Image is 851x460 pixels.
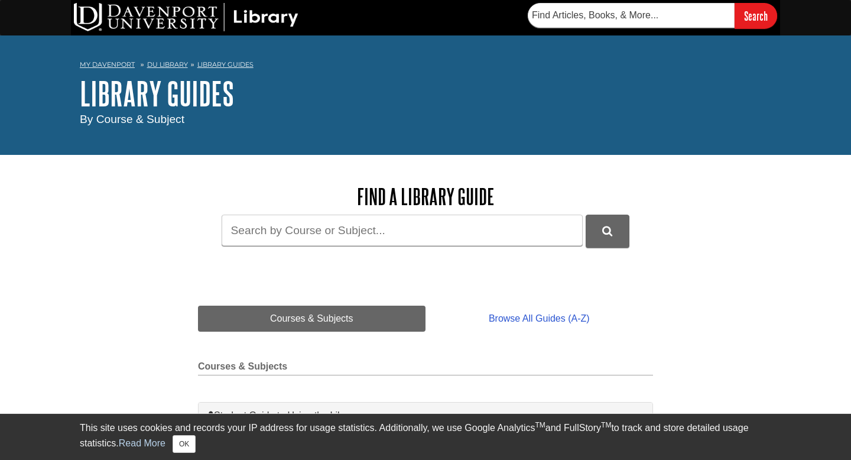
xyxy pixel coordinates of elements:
[528,3,777,28] form: Searches DU Library's articles, books, and more
[198,184,653,209] h2: Find a Library Guide
[173,435,196,453] button: Close
[425,306,653,332] a: Browse All Guides (A-Z)
[197,60,254,69] a: Library Guides
[80,421,771,453] div: This site uses cookies and records your IP address for usage statistics. Additionally, we use Goo...
[528,3,735,28] input: Find Articles, Books, & More...
[74,3,298,31] img: DU Library
[147,60,188,69] a: DU Library
[207,409,644,423] a: Student Guide to Using the Library
[535,421,545,429] sup: TM
[80,111,771,128] div: By Course & Subject
[735,3,777,28] input: Search
[601,421,611,429] sup: TM
[602,226,612,237] i: Search Library Guides
[80,60,135,70] a: My Davenport
[198,361,653,375] h2: Courses & Subjects
[80,76,771,111] h1: Library Guides
[222,215,583,246] input: Search by Course or Subject...
[119,438,165,448] a: Read More
[80,57,771,76] nav: breadcrumb
[198,306,425,332] a: Courses & Subjects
